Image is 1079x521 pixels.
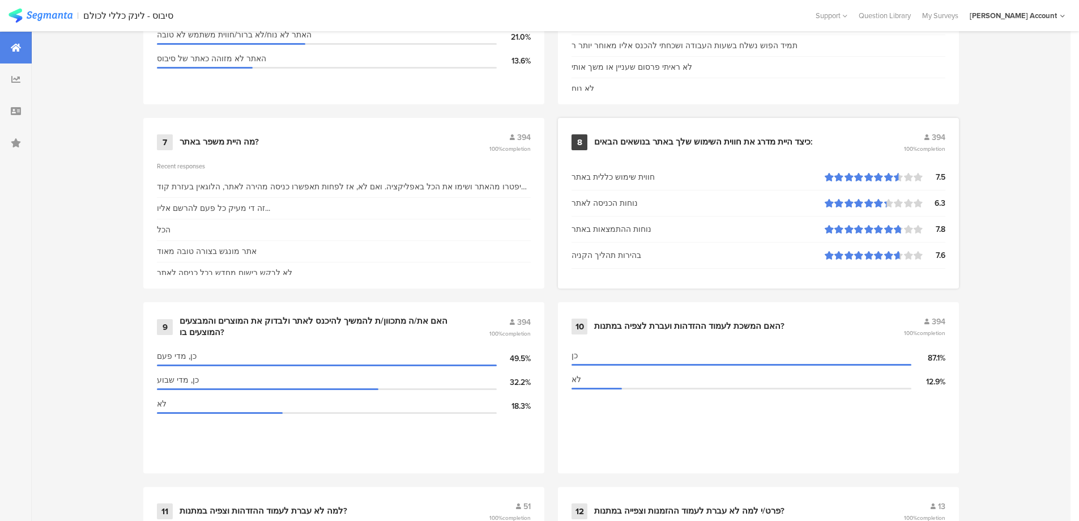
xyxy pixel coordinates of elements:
div: 11 [157,503,173,519]
div: נוחות ההתמצאות באתר [572,223,825,235]
div: 9 [157,319,173,335]
span: כן, מדי שבוע [157,374,199,386]
div: תיפטרו מהאתר ושימו את הכל באפליקציה. ואם לא, אז לפחות תאפשרו כניסה מהירה לאתר, הלוגאין בעזרת קוד ... [157,181,531,193]
span: האתר לא מזוהה כאתר של סיבוס [157,53,266,65]
span: 13 [938,501,945,512]
span: לא [572,374,581,386]
img: segmanta logo [8,9,72,23]
div: 18.3% [497,400,531,412]
div: לא נוח [572,83,594,95]
div: 13.6% [497,55,531,67]
span: 394 [932,316,945,328]
div: למה לא עברת לעמוד ההזדהות וצפיה במתנות? [180,506,347,517]
div: אתר מונגש בצורה טובה מאוד [157,245,257,257]
span: completion [917,145,945,153]
div: 49.5% [497,353,531,365]
div: 8 [572,134,587,150]
div: 87.1% [911,352,945,364]
div: 7.8 [923,223,945,235]
div: [PERSON_NAME] Account [970,10,1057,21]
div: 7.6 [923,249,945,261]
div: 7.5 [923,171,945,183]
span: 100% [489,329,531,338]
a: Question Library [853,10,916,21]
div: 10 [572,319,587,334]
div: 12 [572,503,587,519]
div: פרט/י למה לא עברת לעמוד ההזמנות וצפייה במתנות? [594,506,784,517]
div: 6.3 [923,197,945,209]
span: completion [502,145,531,153]
span: 394 [517,316,531,328]
span: 394 [517,132,531,143]
div: כיצד היית מדרג את חווית השימוש שלך באתר בנושאים הבאים: [594,137,813,148]
div: לא לבקש רישום מחדש בכל כניסה לאתר [157,267,292,279]
span: 100% [904,329,945,337]
div: 21.0% [497,31,531,43]
a: My Surveys [916,10,964,21]
div: זה די מעיק כל פעם להרשם אליו... [157,202,270,214]
span: כן, מדי פעם [157,350,197,362]
div: 12.9% [911,376,945,388]
span: 100% [489,145,531,153]
span: 51 [523,501,531,512]
span: completion [917,329,945,337]
div: Recent responses [157,162,531,171]
span: completion [502,329,531,338]
div: נוחות הכניסה לאתר [572,197,825,209]
div: האם המשכת לעמוד ההזדהות ועברת לצפיה במתנות? [594,321,784,332]
div: סיבוס - לינק כללי לכולם [83,10,173,21]
div: חווית שימוש כללית באתר [572,171,825,183]
span: לא [157,398,167,410]
span: 100% [904,145,945,153]
div: Support [816,7,847,24]
div: בהירות תהליך הקניה [572,249,825,261]
span: האתר לא נוח/לא ברור/חווית משתמש לא טובה [157,29,312,41]
div: 7 [157,134,173,150]
div: תמיד הפוש נשלח בשעות העבודה ושכחתי להכנס אליו מאוחר יותר ר [572,40,797,52]
div: | [77,9,79,22]
span: 394 [932,132,945,143]
div: לא ראיתי פרסום שעניין או משך אותי [572,61,692,73]
span: כן [572,350,578,362]
div: מה היית משפר באתר? [180,137,259,148]
div: האם את/ה מתכוון/ת להמשיך להיכנס לאתר ולבדוק את המוצרים והמבצעים המוצעים בו? [180,316,462,338]
div: 32.2% [497,376,531,388]
div: הכל [157,224,170,236]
